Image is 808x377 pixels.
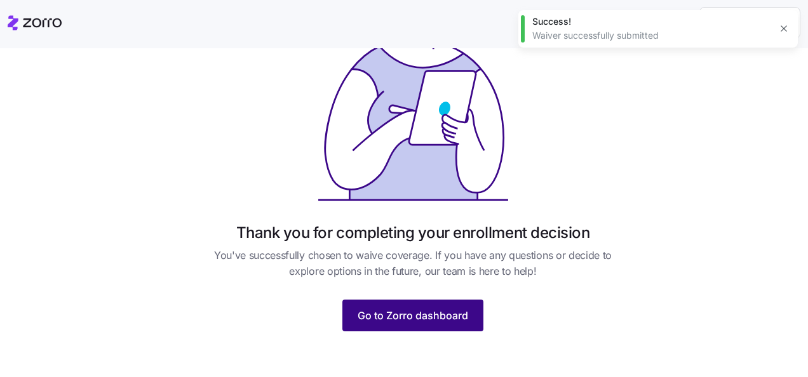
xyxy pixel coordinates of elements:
div: Waiver successfully submitted [532,29,770,42]
span: Go to Zorro dashboard [358,308,468,323]
h1: Thank you for completing your enrollment decision [236,223,589,242]
span: You've successfully chosen to waive coverage. If you have any questions or decide to explore opti... [201,248,625,279]
button: Go to Zorro dashboard [342,300,483,331]
div: Success! [532,15,770,28]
